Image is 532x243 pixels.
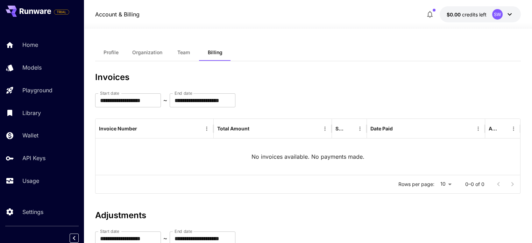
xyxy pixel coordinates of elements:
button: $0.00SW [440,6,521,22]
span: credits left [462,12,487,17]
span: Organization [132,49,162,56]
div: 10 [437,179,454,189]
p: Wallet [22,131,38,140]
p: Rows per page: [398,181,434,188]
a: Account & Billing [95,10,140,19]
p: API Keys [22,154,45,162]
span: Team [177,49,190,56]
button: Sort [393,124,403,134]
button: Menu [320,124,330,134]
button: Sort [499,124,509,134]
p: ~ [163,96,167,105]
p: No invoices available. No payments made. [251,152,364,161]
div: Invoice Number [99,126,137,131]
nav: breadcrumb [95,10,140,19]
label: End date [175,228,192,234]
div: Action [489,126,498,131]
p: Models [22,63,42,72]
div: Date Paid [370,126,393,131]
label: Start date [100,228,119,234]
p: Library [22,109,41,117]
span: TRIAL [54,9,69,15]
span: Profile [104,49,119,56]
div: Status [335,126,345,131]
div: $0.00 [447,11,487,18]
button: Sort [250,124,260,134]
h3: Invoices [95,72,521,82]
button: Menu [509,124,518,134]
button: Sort [138,124,148,134]
p: 0–0 of 0 [465,181,484,188]
button: Sort [345,124,355,134]
label: Start date [100,90,119,96]
button: Collapse sidebar [70,234,79,243]
p: ~ [163,234,167,243]
button: Menu [355,124,365,134]
button: Menu [202,124,212,134]
p: Settings [22,208,43,216]
p: Home [22,41,38,49]
label: End date [175,90,192,96]
p: Usage [22,177,39,185]
span: Add your payment card to enable full platform functionality. [54,8,69,16]
button: Menu [473,124,483,134]
div: SW [492,9,503,20]
span: Billing [208,49,222,56]
div: Total Amount [217,126,249,131]
p: Playground [22,86,52,94]
span: $0.00 [447,12,462,17]
h3: Adjustments [95,210,521,220]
